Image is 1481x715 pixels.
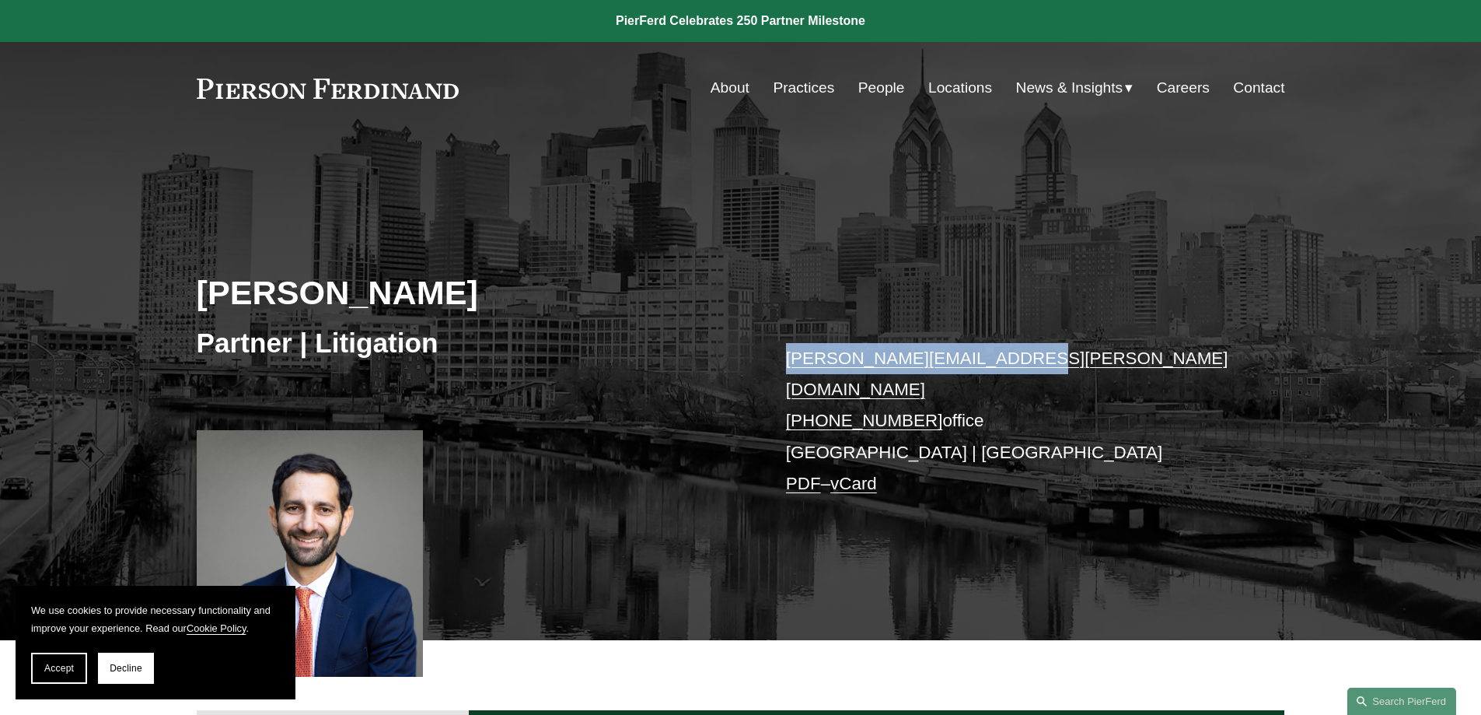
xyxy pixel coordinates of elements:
span: Accept [44,663,74,674]
h3: Partner | Litigation [197,326,741,360]
a: folder dropdown [1016,73,1133,103]
span: Decline [110,663,142,674]
a: Locations [928,73,992,103]
a: Search this site [1347,688,1456,715]
p: We use cookies to provide necessary functionality and improve your experience. Read our . [31,601,280,637]
a: PDF [786,474,821,493]
span: News & Insights [1016,75,1123,102]
a: [PERSON_NAME][EMAIL_ADDRESS][PERSON_NAME][DOMAIN_NAME] [786,349,1228,399]
a: Careers [1157,73,1210,103]
p: office [GEOGRAPHIC_DATA] | [GEOGRAPHIC_DATA] – [786,343,1239,500]
a: Contact [1233,73,1284,103]
a: [PHONE_NUMBER] [786,411,943,430]
a: Cookie Policy [187,622,246,634]
a: About [711,73,749,103]
a: Practices [773,73,834,103]
button: Decline [98,653,154,684]
button: Accept [31,653,87,684]
a: vCard [830,474,877,493]
a: People [858,73,905,103]
h2: [PERSON_NAME] [197,272,741,313]
section: Cookie banner [16,586,295,699]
